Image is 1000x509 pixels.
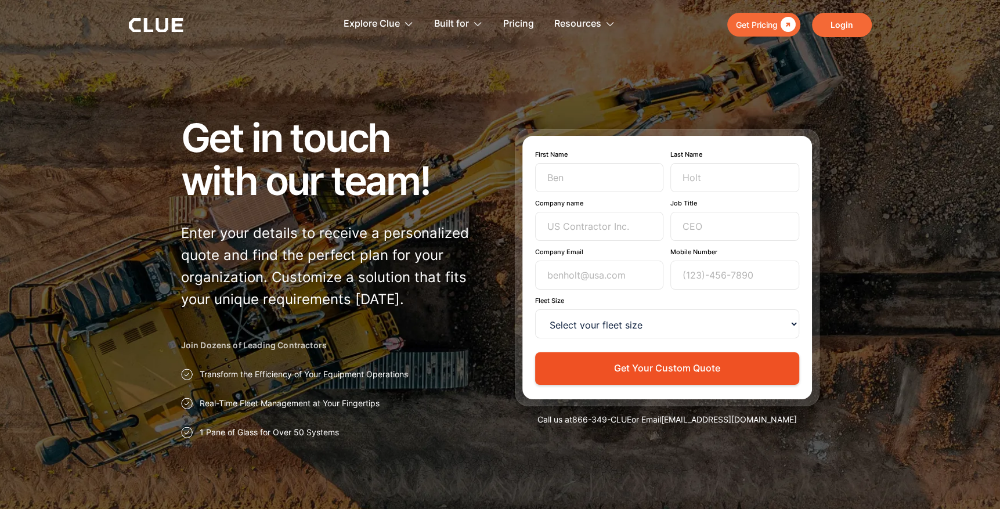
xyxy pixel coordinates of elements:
input: benholt@usa.com [535,261,664,290]
a: 866-349-CLUE [572,414,631,424]
img: Approval checkmark icon [181,427,193,438]
label: Job Title [670,199,799,207]
h2: Join Dozens of Leading Contractors [181,340,486,351]
div: Explore Clue [344,6,400,42]
input: US Contractor Inc. [535,212,664,241]
a: [EMAIL_ADDRESS][DOMAIN_NAME] [661,414,797,424]
p: Real-Time Fleet Management at Your Fingertips [200,398,380,409]
p: Enter your details to receive a personalized quote and find the perfect plan for your organizatio... [181,222,486,311]
div: Call us at or Email [515,414,820,425]
input: CEO [670,212,799,241]
a: Get Pricing [727,13,800,37]
button: Get Your Custom Quote [535,352,799,384]
div: Explore Clue [344,6,414,42]
input: Ben [535,163,664,192]
a: Login [812,13,872,37]
label: First Name [535,150,664,158]
p: 1 Pane of Glass for Over 50 Systems [200,427,339,438]
p: Transform the Efficiency of Your Equipment Operations [200,369,408,380]
input: Holt [670,163,799,192]
div: Resources [554,6,615,42]
div: Get Pricing [736,17,778,32]
label: Fleet Size [535,297,799,305]
div: Resources [554,6,601,42]
input: (123)-456-7890 [670,261,799,290]
img: Approval checkmark icon [181,398,193,409]
h1: Get in touch with our team! [181,116,486,202]
a: Pricing [503,6,534,42]
label: Last Name [670,150,799,158]
div: Built for [434,6,483,42]
img: Approval checkmark icon [181,369,193,380]
div: Built for [434,6,469,42]
label: Mobile Number [670,248,799,256]
div:  [778,17,796,32]
label: Company name [535,199,664,207]
label: Company Email [535,248,664,256]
